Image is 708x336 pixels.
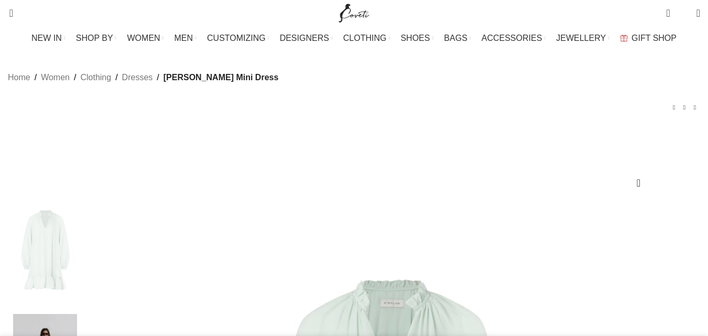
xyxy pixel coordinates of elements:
span: CUSTOMIZING [207,33,266,43]
a: Women [41,71,70,84]
span: JEWELLERY [556,33,606,43]
a: JEWELLERY [556,28,609,49]
span: SHOES [400,33,430,43]
div: My Wishlist [678,3,689,24]
div: Main navigation [3,28,705,49]
a: Site logo [336,8,372,17]
nav: Breadcrumb [8,71,278,84]
a: GIFT SHOP [620,28,677,49]
img: By Malina [13,194,77,309]
a: SHOES [400,28,433,49]
span: ACCESSORIES [482,33,542,43]
a: CUSTOMIZING [207,28,269,49]
span: MEN [175,33,193,43]
a: NEW IN [31,28,66,49]
span: WOMEN [127,33,160,43]
a: BAGS [444,28,471,49]
span: 0 [680,10,688,18]
a: DESIGNERS [280,28,333,49]
a: Next product [690,102,700,113]
img: GiftBag [620,35,628,41]
span: [PERSON_NAME] Mini Dress [164,71,279,84]
a: CLOTHING [343,28,390,49]
span: NEW IN [31,33,62,43]
span: GIFT SHOP [631,33,677,43]
a: MEN [175,28,197,49]
a: SHOP BY [76,28,117,49]
span: DESIGNERS [280,33,329,43]
span: SHOP BY [76,33,113,43]
span: 0 [667,5,675,13]
a: Previous product [669,102,679,113]
a: Home [8,71,30,84]
a: Search [3,3,13,24]
span: BAGS [444,33,467,43]
span: CLOTHING [343,33,387,43]
a: 0 [661,3,675,24]
a: Clothing [80,71,111,84]
a: ACCESSORIES [482,28,546,49]
a: Dresses [122,71,153,84]
a: WOMEN [127,28,164,49]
